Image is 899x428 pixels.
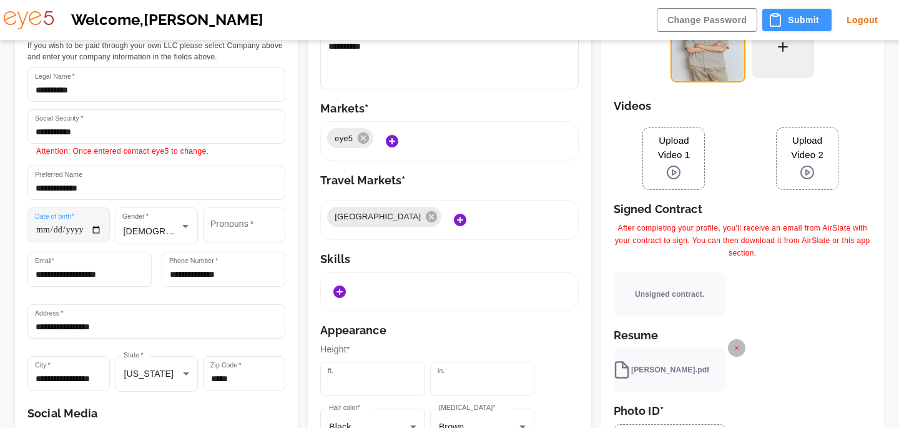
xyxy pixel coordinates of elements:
h6: Videos [614,99,872,113]
button: Add Markets [448,207,473,232]
h5: Welcome, [PERSON_NAME] [71,11,639,29]
label: State [124,351,143,360]
button: Logout [837,9,888,32]
span: If you wish to be paid through your own LLC please select Company above and enter your company in... [27,40,285,62]
label: Email* [35,256,54,266]
span: After completing your profile, you'll receive an email from AirSlate with your contract to sign. ... [614,222,872,260]
div: [US_STATE] [115,356,197,392]
label: Legal Name [35,72,75,81]
img: eye5 [4,11,54,29]
h6: Social Media [27,407,285,421]
label: [MEDICAL_DATA]* [439,403,495,412]
label: Social Security [35,114,83,123]
h6: Appearance [320,324,578,337]
label: Zip Code [210,361,242,370]
span: Attention: Once entered contact eye5 to change. [36,147,209,156]
span: [GEOGRAPHIC_DATA] [327,211,428,223]
label: Address [35,309,64,318]
label: in. [438,366,445,376]
label: Preferred Name [35,170,82,179]
div: [GEOGRAPHIC_DATA] [327,207,441,227]
label: ft. [328,366,333,376]
h6: Skills [320,252,578,266]
button: Add Skills [327,279,352,304]
button: Add Markets [380,129,405,154]
label: Gender [122,212,149,221]
button: Submit [762,9,832,32]
h6: Resume [614,329,872,342]
label: Date of birth* [35,212,74,221]
h6: Travel Markets* [320,174,578,187]
span: eye5 [327,132,360,145]
h6: Photo ID* [614,404,872,418]
p: Height* [320,343,578,357]
h6: Markets* [320,102,578,116]
h6: Signed Contract [614,202,872,216]
div: eye5 [327,128,373,148]
button: Change Password [657,8,757,32]
label: City [35,361,51,370]
span: Unsigned contract. [635,289,704,300]
label: Phone Number [169,256,218,266]
img: D0E5EDB7-75A6-4230-BB5A-EE364D2FF47A_1_105_c.jpeg [671,7,745,82]
div: [DEMOGRAPHIC_DATA] [115,208,197,244]
span: Upload Video 1 [649,134,698,162]
span: Upload Video 2 [783,134,832,162]
div: [PERSON_NAME].pdf [612,361,709,379]
label: Hair color* [329,403,360,412]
